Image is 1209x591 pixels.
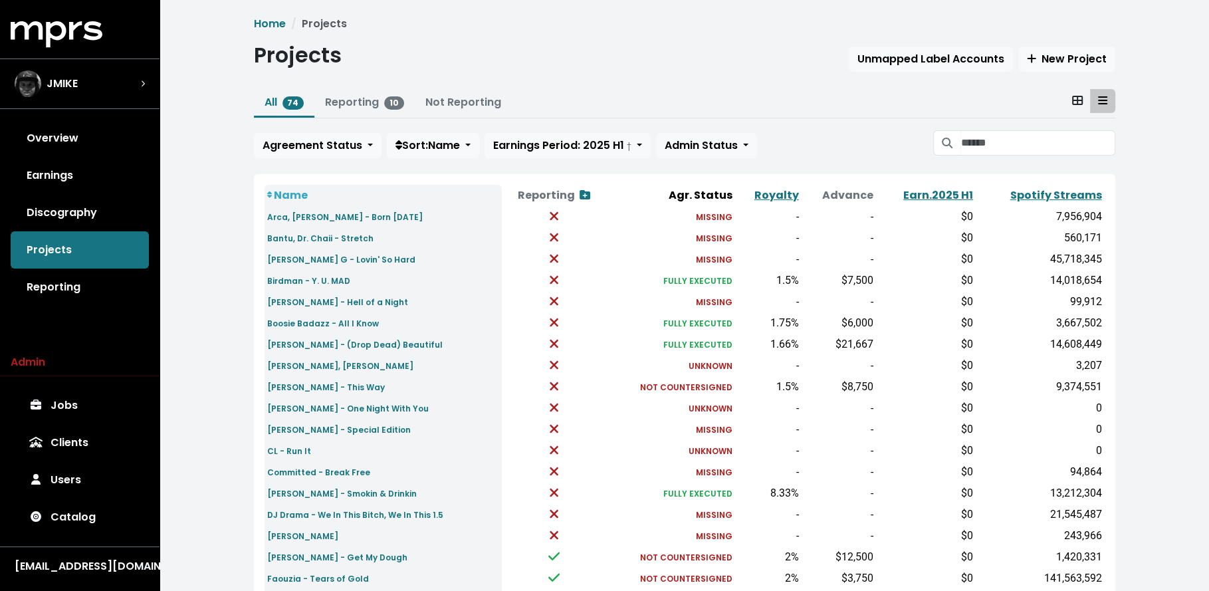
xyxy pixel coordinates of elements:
small: [PERSON_NAME] [267,531,338,542]
td: - [802,461,877,483]
a: CL - Run It [267,443,311,458]
a: mprs logo [11,26,102,41]
span: Unmapped Label Accounts [857,51,1004,66]
span: $6,000 [841,316,873,329]
small: MISSING [696,509,732,521]
span: $8,750 [841,380,873,393]
td: 1.75% [735,312,801,334]
td: - [802,504,877,525]
button: Admin Status [656,133,757,158]
th: Reporting [502,185,605,206]
span: $3,750 [841,572,873,584]
small: MISSING [696,233,732,244]
small: † [627,140,631,152]
td: 3,207 [976,355,1104,376]
td: - [735,440,801,461]
td: 560,171 [976,227,1104,249]
a: [PERSON_NAME] - Hell of a Night [267,294,408,309]
td: 3,667,502 [976,312,1104,334]
td: $0 [876,227,976,249]
td: - [735,419,801,440]
a: Earn.2025 H1 [903,187,973,203]
td: 8.33% [735,483,801,504]
a: Reporting10 [325,94,404,110]
td: - [735,227,801,249]
a: [PERSON_NAME] - One Night With You [267,400,429,415]
a: Arca, [PERSON_NAME] - Born [DATE] [267,209,423,224]
small: [PERSON_NAME] - Get My Dough [267,552,407,563]
td: $0 [876,483,976,504]
small: Faouzia - Tears of Gold [267,573,369,584]
td: - [802,227,877,249]
td: $0 [876,291,976,312]
svg: Card View [1072,95,1083,106]
td: - [802,398,877,419]
li: Projects [286,16,347,32]
small: MISSING [696,467,732,478]
a: All74 [265,94,304,110]
small: UNKNOWN [689,445,732,457]
td: - [735,291,801,312]
td: $0 [876,461,976,483]
td: $0 [876,419,976,440]
a: [PERSON_NAME] [267,528,338,543]
small: [PERSON_NAME] - Special Edition [267,424,411,435]
small: [PERSON_NAME] - This Way [267,382,385,393]
td: 14,608,449 [976,334,1104,355]
a: [PERSON_NAME], [PERSON_NAME] [267,358,413,373]
td: 2% [735,568,801,589]
td: 7,956,904 [976,206,1104,227]
td: $0 [876,440,976,461]
th: Advance [802,185,877,206]
th: Name [265,185,502,206]
a: DJ Drama - We In This Bitch, We In This 1.5 [267,507,443,522]
small: MISSING [696,531,732,542]
span: New Project [1027,51,1107,66]
span: $12,500 [835,550,873,563]
a: [PERSON_NAME] G - Lovin' So Hard [267,251,415,267]
a: Bantu, Dr. Chaii - Stretch [267,230,374,245]
td: - [802,291,877,312]
td: - [735,355,801,376]
small: UNKNOWN [689,403,732,414]
td: 9,374,551 [976,376,1104,398]
th: Agr. Status [606,185,736,206]
small: MISSING [696,424,732,435]
td: - [802,440,877,461]
a: Clients [11,424,149,461]
td: $0 [876,504,976,525]
td: $0 [876,206,976,227]
a: Faouzia - Tears of Gold [267,570,369,586]
a: Royalty [754,187,799,203]
td: $0 [876,355,976,376]
td: 21,545,487 [976,504,1104,525]
a: [PERSON_NAME] - Get My Dough [267,549,407,564]
span: JMIKE [47,76,78,92]
td: $0 [876,334,976,355]
td: $0 [876,398,976,419]
small: MISSING [696,254,732,265]
td: - [802,206,877,227]
button: New Project [1018,47,1115,72]
img: The selected account / producer [15,70,41,97]
td: $0 [876,312,976,334]
td: 0 [976,440,1104,461]
td: 13,212,304 [976,483,1104,504]
td: - [802,355,877,376]
td: 2% [735,546,801,568]
a: Spotify Streams [1010,187,1102,203]
td: - [735,206,801,227]
td: $0 [876,376,976,398]
td: 94,864 [976,461,1104,483]
td: 1.5% [735,376,801,398]
button: [EMAIL_ADDRESS][DOMAIN_NAME] [11,558,149,575]
button: Unmapped Label Accounts [849,47,1013,72]
small: [PERSON_NAME], [PERSON_NAME] [267,360,413,372]
a: Catalog [11,499,149,536]
td: 14,018,654 [976,270,1104,291]
td: - [802,249,877,270]
span: 74 [282,96,304,110]
span: 10 [384,96,404,110]
div: [EMAIL_ADDRESS][DOMAIN_NAME] [15,558,145,574]
small: FULLY EXECUTED [663,275,732,287]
